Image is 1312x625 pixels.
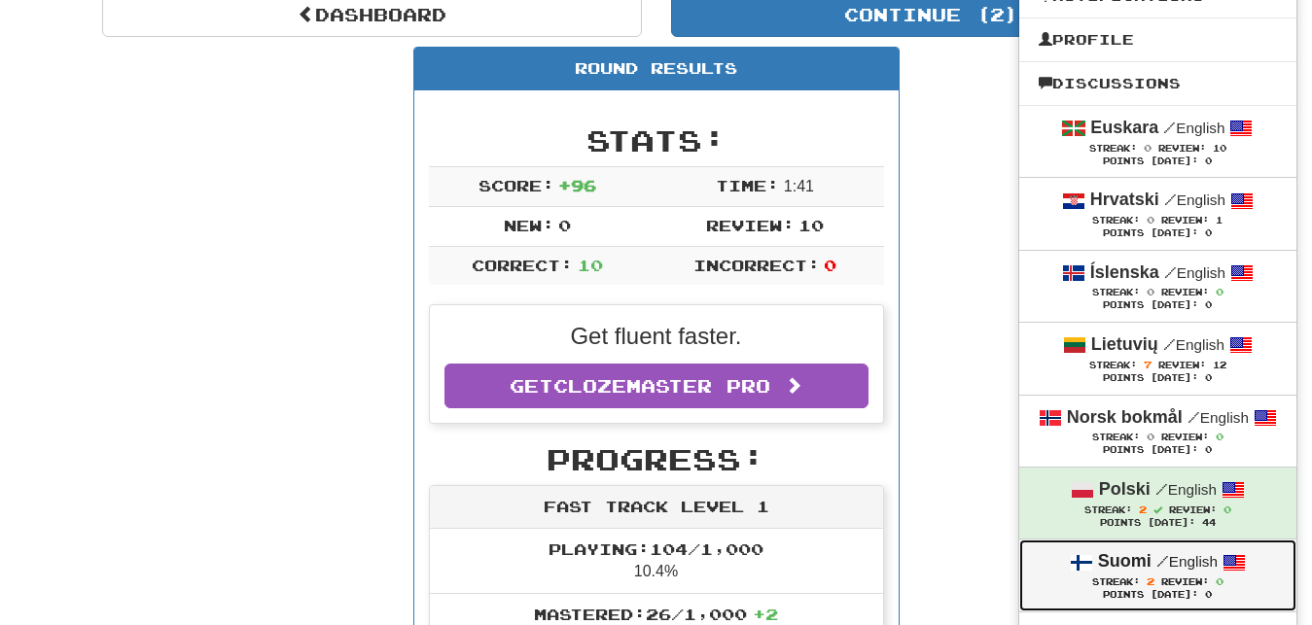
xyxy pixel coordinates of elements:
span: 0 [1147,431,1154,442]
span: 0 [1147,214,1154,226]
a: GetClozemaster Pro [444,364,869,408]
a: Suomi /English Streak: 2 Review: 0 Points [DATE]: 0 [1019,539,1296,610]
div: Round Results [414,48,899,90]
span: 0 [1147,286,1154,297]
span: / [1163,119,1176,136]
a: Norsk bokmål /English Streak: 0 Review: 0 Points [DATE]: 0 [1019,396,1296,467]
span: Streak: [1092,576,1140,587]
span: / [1164,263,1177,281]
span: Review: [1158,360,1206,370]
span: 1 : 41 [784,178,814,194]
span: Mastered: 26 / 1,000 [534,605,778,623]
a: Discussions [1019,71,1296,96]
span: 0 [1216,286,1223,297]
h2: Progress: [429,443,884,475]
span: 0 [1223,503,1231,515]
span: Streak: [1089,143,1137,154]
span: + 96 [558,176,596,194]
small: English [1164,264,1225,281]
a: Euskara /English Streak: 0 Review: 10 Points [DATE]: 0 [1019,106,1296,177]
strong: Euskara [1090,118,1158,137]
strong: Íslenska [1090,262,1159,282]
h2: Stats: [429,124,884,156]
div: Points [DATE]: 0 [1039,156,1277,168]
small: English [1155,481,1217,498]
strong: Suomi [1098,551,1152,571]
span: Incorrect: [693,256,820,274]
span: 10 [798,216,824,234]
span: Streak: [1092,287,1140,297]
div: Fast Track Level 1 [430,486,883,529]
span: Review: [1161,215,1209,226]
span: Review: [1158,143,1206,154]
span: 7 [1144,359,1152,370]
span: Review: [706,216,795,234]
span: / [1163,335,1176,353]
div: Points [DATE]: 0 [1039,444,1277,457]
span: 0 [1216,575,1223,587]
span: Streak: [1092,432,1140,442]
span: Review: [1161,576,1209,587]
small: English [1164,191,1225,208]
span: 10 [1213,143,1226,154]
span: 10 [578,256,603,274]
span: Streak: [1089,360,1137,370]
div: Points [DATE]: 0 [1039,372,1277,385]
p: Get fluent faster. [444,320,869,353]
span: Review: [1161,432,1209,442]
span: Review: [1169,504,1217,515]
span: / [1156,552,1169,570]
span: 0 [1216,431,1223,442]
span: + 2 [753,605,778,623]
span: Streak: [1084,504,1132,515]
a: Lietuvių /English Streak: 7 Review: 12 Points [DATE]: 0 [1019,323,1296,394]
span: Playing: 104 / 1,000 [549,539,763,558]
span: 2 [1147,575,1154,587]
small: English [1163,120,1224,136]
strong: Norsk bokmål [1067,407,1183,427]
strong: Lietuvių [1091,334,1158,354]
a: Polski /English Streak: 2 Review: 0 Points [DATE]: 44 [1019,468,1296,538]
small: English [1163,336,1224,353]
span: New: [504,216,554,234]
div: Points [DATE]: 44 [1039,517,1277,530]
span: Review: [1161,287,1209,297]
a: Hrvatski /English Streak: 0 Review: 1 Points [DATE]: 0 [1019,178,1296,249]
span: Score: [479,176,554,194]
span: Streak: [1092,215,1140,226]
div: Points [DATE]: 0 [1039,589,1277,602]
span: Streak includes today. [1153,505,1162,514]
span: / [1188,408,1200,426]
span: / [1155,480,1168,498]
li: 10.4% [430,529,883,595]
span: Correct: [472,256,573,274]
span: 0 [558,216,571,234]
small: English [1188,409,1249,426]
span: / [1164,191,1177,208]
small: English [1156,553,1218,570]
span: Time: [716,176,779,194]
span: 1 [1216,215,1223,226]
div: Points [DATE]: 0 [1039,299,1277,312]
strong: Hrvatski [1090,190,1159,209]
span: 0 [824,256,836,274]
strong: Polski [1099,479,1151,499]
span: Clozemaster Pro [553,375,770,397]
span: 12 [1213,360,1226,370]
span: 0 [1144,142,1152,154]
div: Points [DATE]: 0 [1039,227,1277,240]
a: Profile [1019,27,1296,52]
a: Íslenska /English Streak: 0 Review: 0 Points [DATE]: 0 [1019,251,1296,322]
span: 2 [1139,503,1147,515]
